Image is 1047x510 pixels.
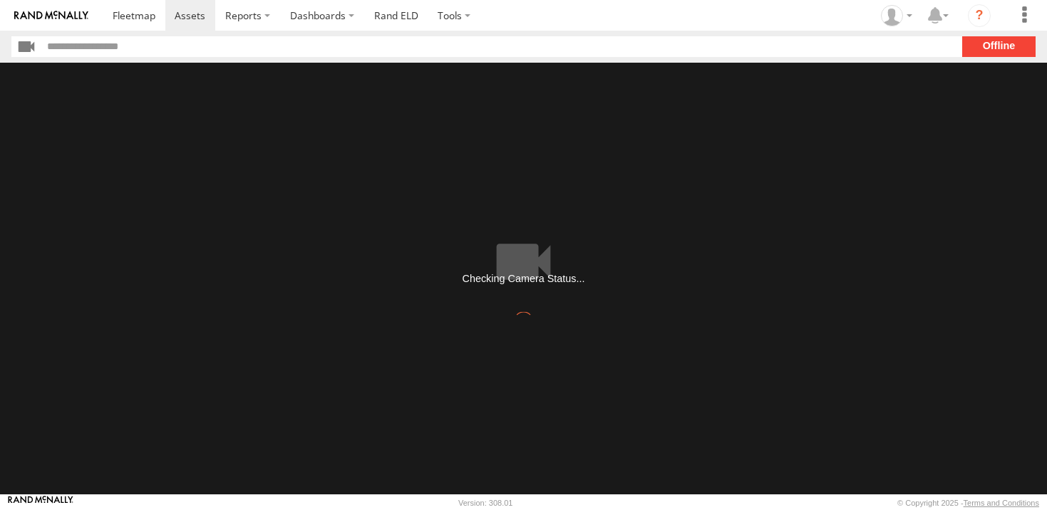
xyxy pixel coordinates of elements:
[458,499,512,507] div: Version: 308.01
[897,499,1039,507] div: © Copyright 2025 -
[8,496,73,510] a: Visit our Website
[964,499,1039,507] a: Terms and Conditions
[14,11,88,21] img: rand-logo.svg
[968,4,991,27] i: ?
[876,5,917,26] div: Victor Calcano Jr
